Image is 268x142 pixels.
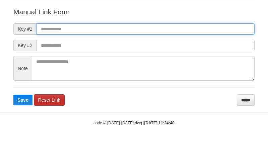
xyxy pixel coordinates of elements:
span: Key #2 [13,40,37,51]
p: Manual Link Form [13,7,255,17]
button: Save [13,95,32,105]
small: code © [DATE]-[DATE] dwg | [93,121,175,125]
span: Note [13,56,32,81]
span: Reset Link [38,97,60,103]
span: Save [17,97,28,103]
span: Key #1 [13,23,37,35]
a: Reset Link [34,94,65,106]
strong: [DATE] 11:24:40 [144,121,175,125]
